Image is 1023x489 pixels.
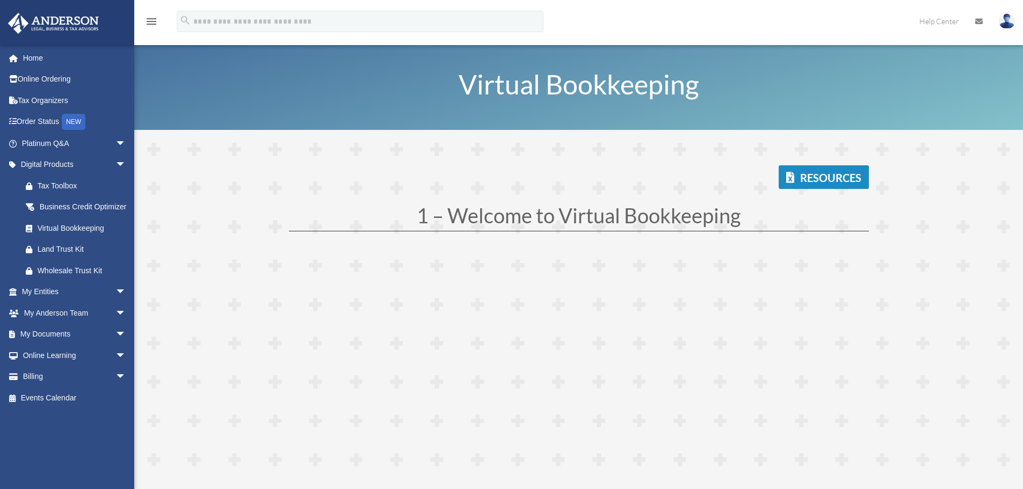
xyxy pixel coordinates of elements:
span: arrow_drop_down [115,302,137,324]
a: My Entitiesarrow_drop_down [8,281,142,303]
a: Virtual Bookkeeping [15,217,137,239]
span: Virtual Bookkeeping [459,68,699,100]
a: Tax Organizers [8,90,142,111]
a: My Anderson Teamarrow_drop_down [8,302,142,324]
img: Anderson Advisors Platinum Portal [5,13,102,34]
a: Events Calendar [8,387,142,408]
div: Wholesale Trust Kit [38,264,129,278]
a: Online Learningarrow_drop_down [8,345,142,366]
a: Billingarrow_drop_down [8,366,142,388]
img: User Pic [999,13,1015,29]
h1: 1 – Welcome to Virtual Bookkeeping [289,205,869,231]
a: Tax Toolbox [15,175,142,196]
a: Wholesale Trust Kit [15,260,142,281]
span: arrow_drop_down [115,154,137,176]
a: Order StatusNEW [8,111,142,133]
a: Home [8,47,142,69]
span: arrow_drop_down [115,324,137,346]
span: arrow_drop_down [115,345,137,367]
span: arrow_drop_down [115,281,137,303]
a: Resources [779,165,869,189]
a: Business Credit Optimizer [15,196,142,218]
a: Online Ordering [8,69,142,90]
a: My Documentsarrow_drop_down [8,324,142,345]
div: Virtual Bookkeeping [38,222,124,235]
a: Land Trust Kit [15,239,142,260]
div: Land Trust Kit [38,243,129,256]
a: Platinum Q&Aarrow_drop_down [8,133,142,154]
span: arrow_drop_down [115,366,137,388]
a: menu [145,19,158,28]
div: Business Credit Optimizer [38,200,129,214]
a: Digital Productsarrow_drop_down [8,154,142,176]
div: NEW [62,114,85,130]
span: arrow_drop_down [115,133,137,155]
i: menu [145,15,158,28]
i: search [179,14,191,26]
div: Tax Toolbox [38,179,129,193]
